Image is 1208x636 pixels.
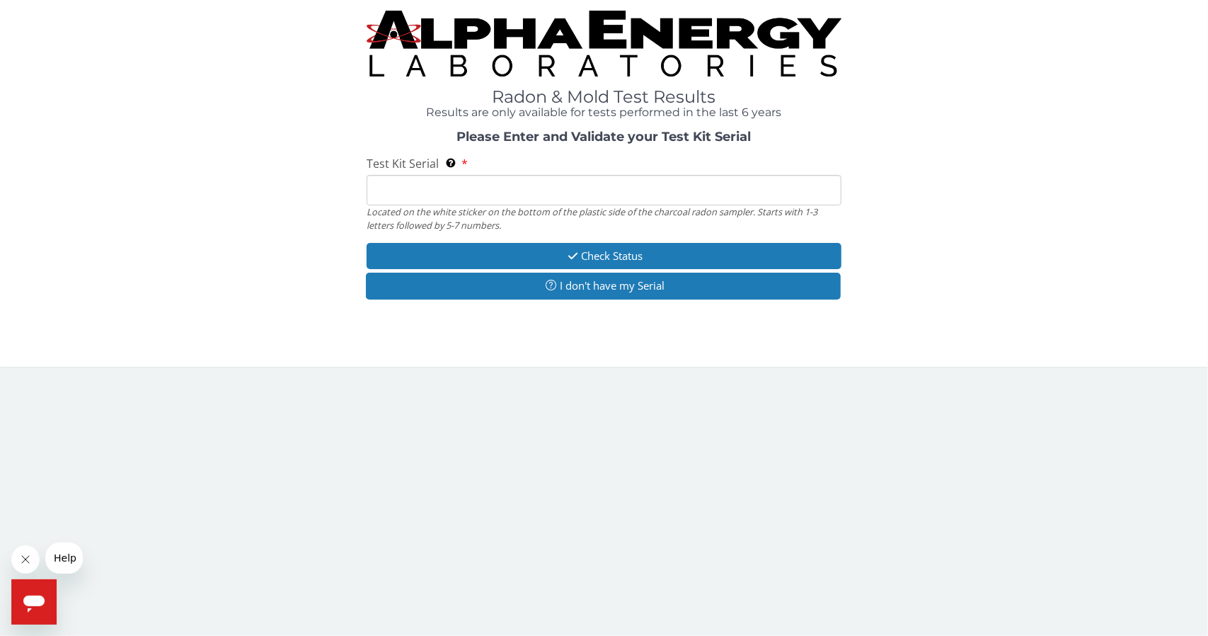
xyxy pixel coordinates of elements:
[367,88,841,106] h1: Radon & Mold Test Results
[367,156,439,171] span: Test Kit Serial
[11,545,40,574] iframe: Close message
[45,543,83,574] iframe: Message from company
[367,243,841,269] button: Check Status
[367,106,841,119] h4: Results are only available for tests performed in the last 6 years
[367,11,841,76] img: TightCrop.jpg
[456,129,751,144] strong: Please Enter and Validate your Test Kit Serial
[367,205,841,232] div: Located on the white sticker on the bottom of the plastic side of the charcoal radon sampler. Sta...
[11,579,57,625] iframe: Button to launch messaging window
[366,273,841,299] button: I don't have my Serial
